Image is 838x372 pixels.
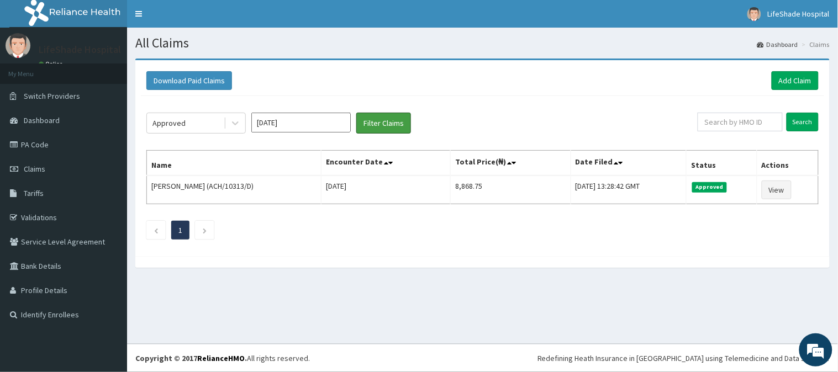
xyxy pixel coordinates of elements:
[24,115,60,125] span: Dashboard
[57,62,186,76] div: Chat with us now
[692,182,727,192] span: Approved
[321,176,451,204] td: [DATE]
[321,151,451,176] th: Encounter Date
[6,252,210,290] textarea: Type your message and hit 'Enter'
[757,151,818,176] th: Actions
[147,176,322,204] td: [PERSON_NAME] (ACH/10313/D)
[799,40,830,49] li: Claims
[178,225,182,235] a: Page 1 is your current page
[135,36,830,50] h1: All Claims
[147,151,322,176] th: Name
[571,151,687,176] th: Date Filed
[181,6,208,32] div: Minimize live chat window
[687,151,757,176] th: Status
[146,71,232,90] button: Download Paid Claims
[154,225,159,235] a: Previous page
[39,60,65,68] a: Online
[197,353,245,363] a: RelianceHMO
[768,9,830,19] span: LifeShade Hospital
[747,7,761,21] img: User Image
[251,113,351,132] input: Select Month and Year
[202,225,207,235] a: Next page
[24,188,44,198] span: Tariffs
[64,114,152,226] span: We're online!
[451,176,571,204] td: 8,868.75
[571,176,687,204] td: [DATE] 13:28:42 GMT
[24,91,80,101] span: Switch Providers
[24,164,45,174] span: Claims
[698,113,783,131] input: Search by HMO ID
[6,33,30,58] img: User Image
[787,113,819,131] input: Search
[127,344,838,372] footer: All rights reserved.
[772,71,819,90] a: Add Claim
[757,40,798,49] a: Dashboard
[20,55,45,83] img: d_794563401_company_1708531726252_794563401
[39,45,121,55] p: LifeShade Hospital
[152,118,186,129] div: Approved
[356,113,411,134] button: Filter Claims
[451,151,571,176] th: Total Price(₦)
[762,180,792,199] a: View
[135,353,247,363] strong: Copyright © 2017 .
[537,353,830,364] div: Redefining Heath Insurance in [GEOGRAPHIC_DATA] using Telemedicine and Data Science!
